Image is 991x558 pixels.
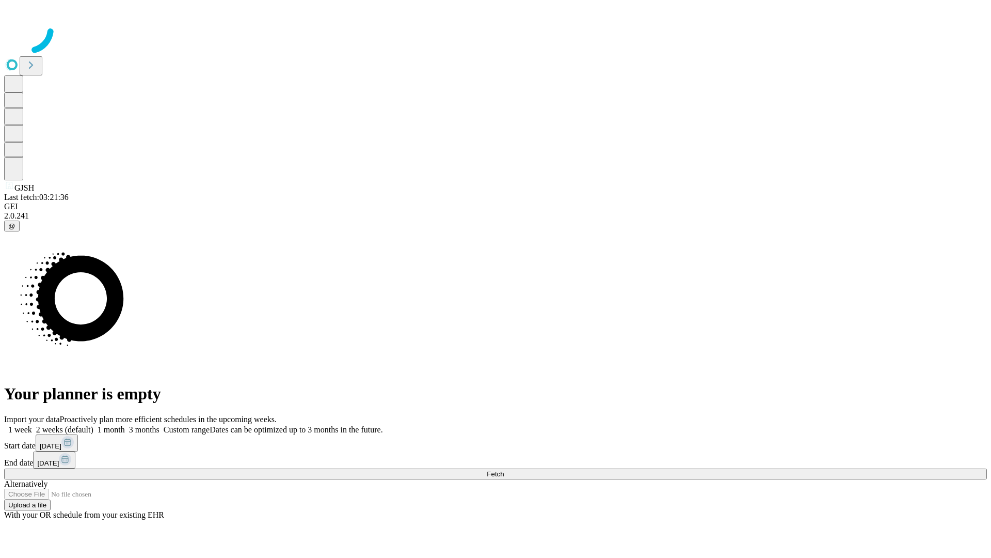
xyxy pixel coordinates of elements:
[4,510,164,519] span: With your OR schedule from your existing EHR
[4,384,987,404] h1: Your planner is empty
[8,222,15,230] span: @
[4,500,51,510] button: Upload a file
[4,221,20,231] button: @
[4,479,47,488] span: Alternatively
[8,425,32,434] span: 1 week
[36,435,78,452] button: [DATE]
[4,452,987,469] div: End date
[129,425,159,434] span: 3 months
[36,425,93,434] span: 2 weeks (default)
[37,459,59,467] span: [DATE]
[4,415,60,424] span: Import your data
[4,193,69,202] span: Last fetch: 03:21:36
[4,211,987,221] div: 2.0.241
[4,435,987,452] div: Start date
[164,425,210,434] span: Custom range
[40,442,61,450] span: [DATE]
[98,425,125,434] span: 1 month
[14,183,34,192] span: GJSH
[210,425,382,434] span: Dates can be optimized up to 3 months in the future.
[4,202,987,211] div: GEI
[33,452,75,469] button: [DATE]
[487,470,504,478] span: Fetch
[4,469,987,479] button: Fetch
[60,415,277,424] span: Proactively plan more efficient schedules in the upcoming weeks.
